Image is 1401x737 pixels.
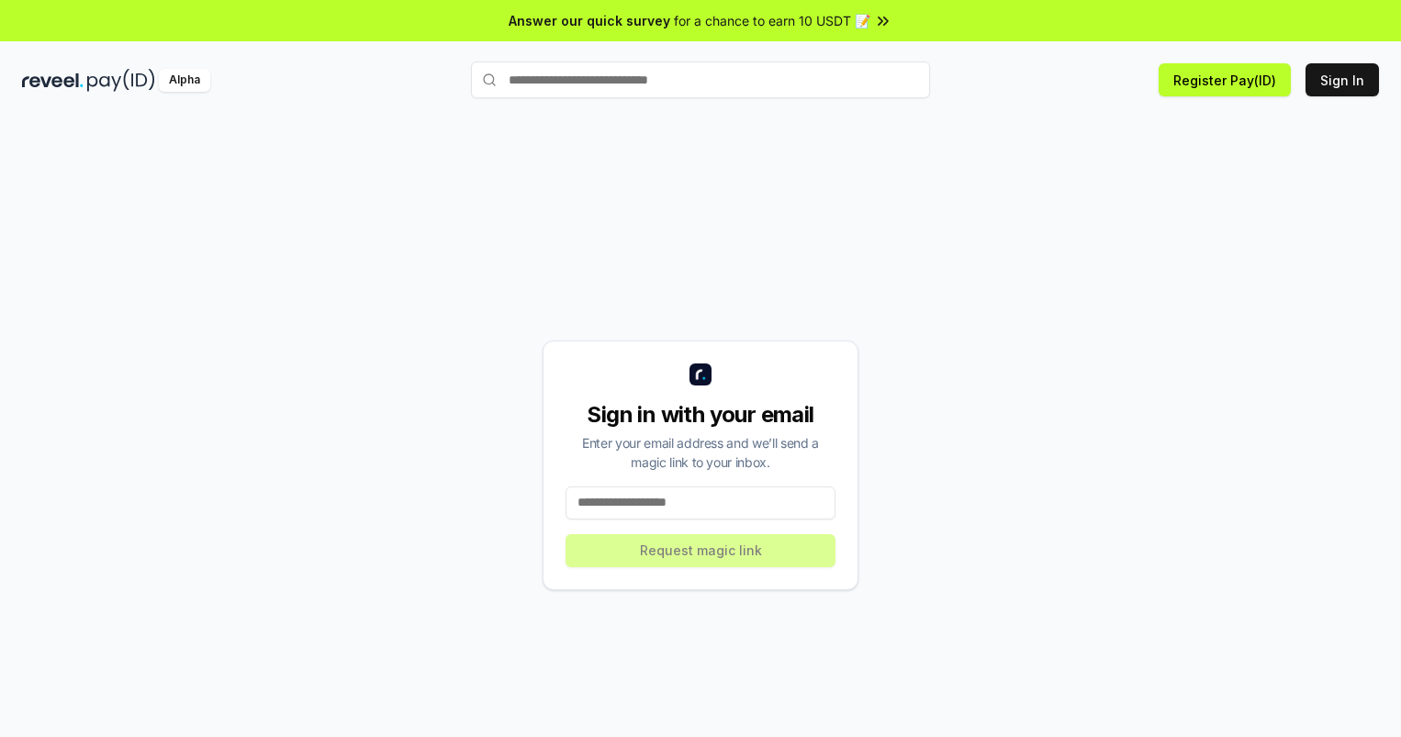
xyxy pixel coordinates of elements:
img: pay_id [87,69,155,92]
span: Answer our quick survey [509,11,670,30]
span: for a chance to earn 10 USDT 📝 [674,11,870,30]
div: Enter your email address and we’ll send a magic link to your inbox. [566,433,835,472]
img: reveel_dark [22,69,84,92]
button: Register Pay(ID) [1159,63,1291,96]
div: Sign in with your email [566,400,835,430]
div: Alpha [159,69,210,92]
button: Sign In [1306,63,1379,96]
img: logo_small [689,363,712,385]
